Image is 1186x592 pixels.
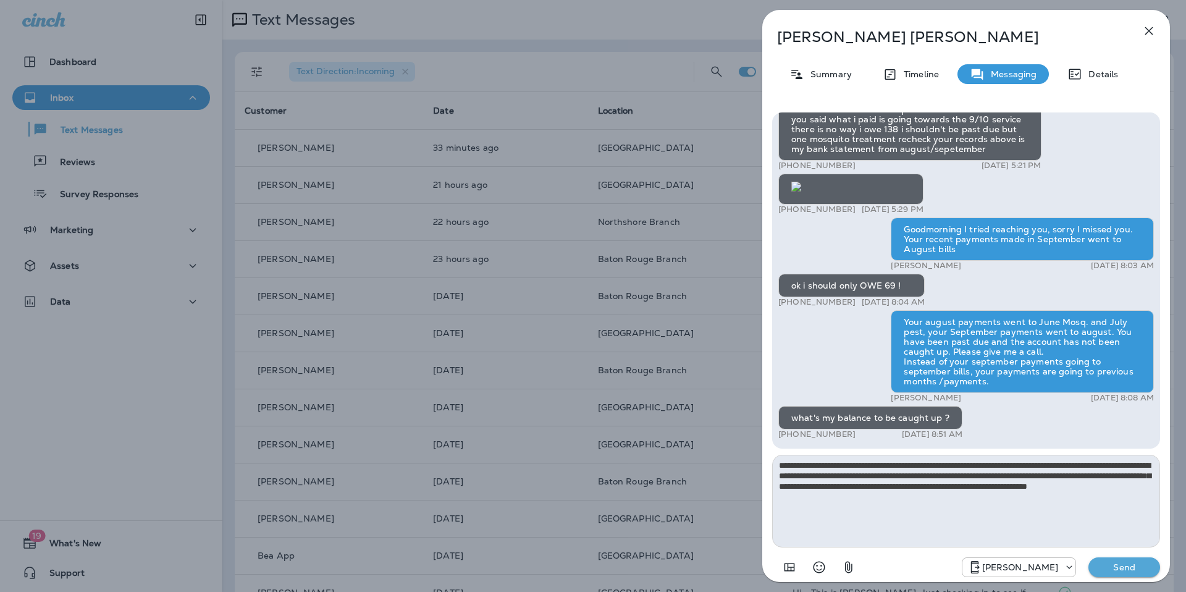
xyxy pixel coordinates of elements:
div: Goodmorning I tried reaching you, sorry I missed you. Your recent payments made in September went... [891,218,1154,261]
div: there shouldn't be 3 mosquitos services there and if you said what i paid is going towards the 9/... [778,98,1041,161]
p: Messaging [985,69,1037,79]
p: [PHONE_NUMBER] [778,205,856,214]
p: [PERSON_NAME] [PERSON_NAME] [777,28,1114,46]
p: Send [1098,562,1150,573]
p: [PERSON_NAME] [891,393,961,403]
img: twilio-download [791,182,801,192]
div: Your august payments went to June Mosq. and July pest, your September payments went to august. Yo... [891,310,1154,393]
p: [DATE] 8:51 AM [902,429,962,439]
p: Summary [804,69,852,79]
div: what's my balance to be caught up ? [778,406,962,429]
button: Select an emoji [807,555,831,580]
p: [DATE] 5:21 PM [982,161,1041,171]
p: [PERSON_NAME] [891,261,961,271]
p: [PHONE_NUMBER] [778,161,856,171]
p: [DATE] 5:29 PM [862,205,923,214]
button: Add in a premade template [777,555,802,580]
p: [PHONE_NUMBER] [778,297,856,307]
p: Details [1082,69,1118,79]
p: [DATE] 8:08 AM [1091,393,1154,403]
button: Send [1088,557,1160,577]
p: [DATE] 8:03 AM [1091,261,1154,271]
p: [PERSON_NAME] [982,562,1059,572]
div: +1 (504) 576-9603 [962,560,1076,575]
p: [DATE] 8:04 AM [862,297,925,307]
div: ok i should only OWE 69 ! [778,274,925,297]
p: [PHONE_NUMBER] [778,429,856,439]
p: Timeline [898,69,939,79]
